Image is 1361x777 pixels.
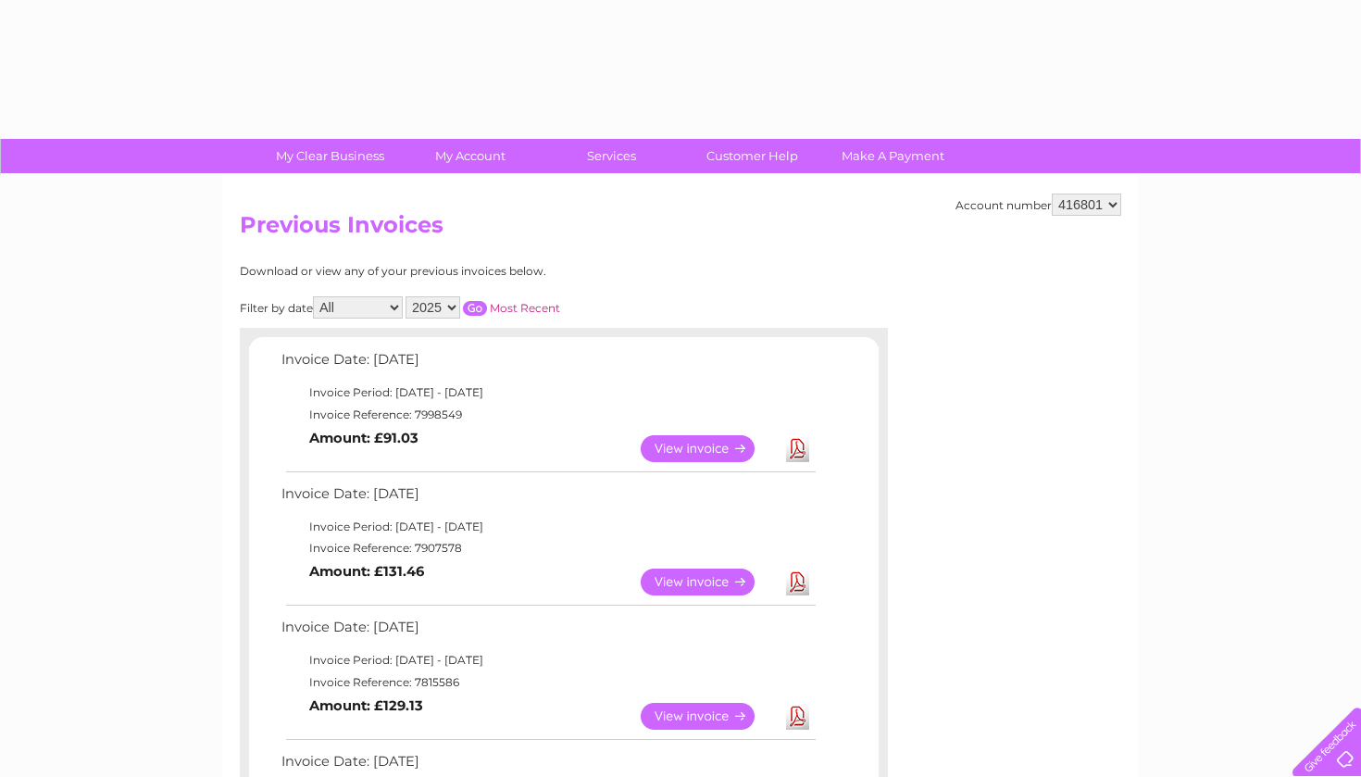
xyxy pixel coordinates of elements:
[786,435,809,462] a: Download
[277,382,818,404] td: Invoice Period: [DATE] - [DATE]
[535,139,688,173] a: Services
[309,563,424,580] b: Amount: £131.46
[641,703,777,730] a: View
[490,301,560,315] a: Most Recent
[394,139,547,173] a: My Account
[277,404,818,426] td: Invoice Reference: 7998549
[277,671,818,694] td: Invoice Reference: 7815586
[676,139,829,173] a: Customer Help
[277,615,818,649] td: Invoice Date: [DATE]
[309,697,423,714] b: Amount: £129.13
[277,482,818,516] td: Invoice Date: [DATE]
[240,212,1121,247] h2: Previous Invoices
[240,296,726,319] div: Filter by date
[786,569,809,595] a: Download
[309,430,418,446] b: Amount: £91.03
[277,537,818,559] td: Invoice Reference: 7907578
[277,347,818,382] td: Invoice Date: [DATE]
[240,265,726,278] div: Download or view any of your previous invoices below.
[641,435,777,462] a: View
[817,139,969,173] a: Make A Payment
[277,649,818,671] td: Invoice Period: [DATE] - [DATE]
[277,516,818,538] td: Invoice Period: [DATE] - [DATE]
[786,703,809,730] a: Download
[641,569,777,595] a: View
[955,194,1121,216] div: Account number
[254,139,406,173] a: My Clear Business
